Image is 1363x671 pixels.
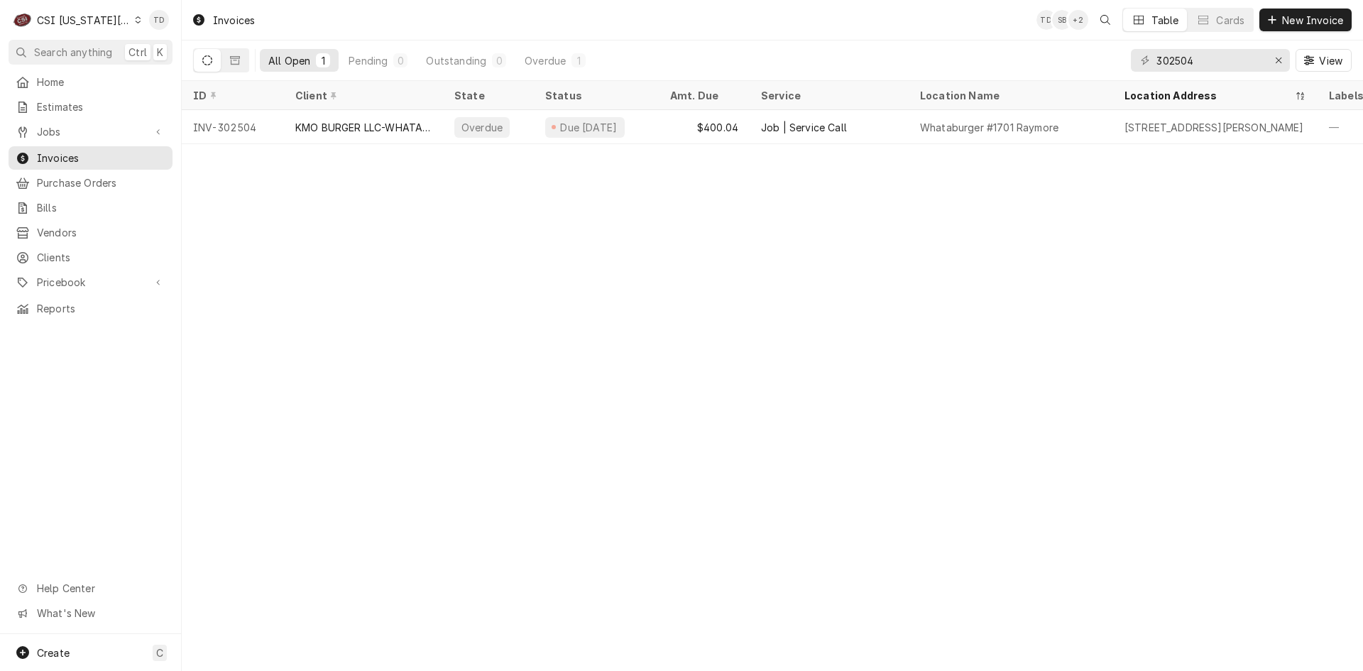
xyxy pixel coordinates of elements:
[295,120,432,135] div: KMO BURGER LLC-WHATABURGER
[920,120,1058,135] div: Whataburger #1701 Raymore
[1151,13,1179,28] div: Table
[495,53,503,68] div: 0
[9,70,173,94] a: Home
[295,88,429,103] div: Client
[37,606,164,621] span: What's New
[37,13,131,28] div: CSI [US_STATE][GEOGRAPHIC_DATA]
[1052,10,1072,30] div: SB
[9,297,173,320] a: Reports
[761,120,847,135] div: Job | Service Call
[34,45,112,60] span: Search anything
[13,10,33,30] div: C
[525,53,566,68] div: Overdue
[156,645,163,660] span: C
[37,151,165,165] span: Invoices
[37,99,165,114] span: Estimates
[9,221,173,244] a: Vendors
[37,175,165,190] span: Purchase Orders
[920,88,1099,103] div: Location Name
[1094,9,1117,31] button: Open search
[37,200,165,215] span: Bills
[37,581,164,596] span: Help Center
[9,271,173,294] a: Go to Pricebook
[1036,10,1056,30] div: Tim Devereux's Avatar
[157,45,163,60] span: K
[659,110,750,144] div: $400.04
[761,88,894,103] div: Service
[1259,9,1352,31] button: New Invoice
[37,225,165,240] span: Vendors
[128,45,147,60] span: Ctrl
[9,40,173,65] button: Search anythingCtrlK
[149,10,169,30] div: Tim Devereux's Avatar
[1068,10,1088,30] div: + 2
[37,275,144,290] span: Pricebook
[670,88,735,103] div: Amt. Due
[1036,10,1056,30] div: TD
[9,601,173,625] a: Go to What's New
[37,301,165,316] span: Reports
[396,53,405,68] div: 0
[9,246,173,269] a: Clients
[9,196,173,219] a: Bills
[149,10,169,30] div: TD
[268,53,310,68] div: All Open
[1052,10,1072,30] div: Shayla Bell's Avatar
[1124,120,1304,135] div: [STREET_ADDRESS][PERSON_NAME]
[37,250,165,265] span: Clients
[37,75,165,89] span: Home
[1216,13,1244,28] div: Cards
[426,53,486,68] div: Outstanding
[454,88,522,103] div: State
[1156,49,1263,72] input: Keyword search
[1267,49,1290,72] button: Erase input
[9,171,173,195] a: Purchase Orders
[182,110,284,144] div: INV-302504
[1279,13,1346,28] span: New Invoice
[319,53,327,68] div: 1
[37,124,144,139] span: Jobs
[9,120,173,143] a: Go to Jobs
[1316,53,1345,68] span: View
[574,53,583,68] div: 1
[9,577,173,600] a: Go to Help Center
[1296,49,1352,72] button: View
[1124,88,1292,103] div: Location Address
[9,95,173,119] a: Estimates
[9,146,173,170] a: Invoices
[37,647,70,659] span: Create
[559,120,619,135] div: Due [DATE]
[460,120,504,135] div: Overdue
[349,53,388,68] div: Pending
[193,88,270,103] div: ID
[545,88,645,103] div: Status
[13,10,33,30] div: CSI Kansas City's Avatar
